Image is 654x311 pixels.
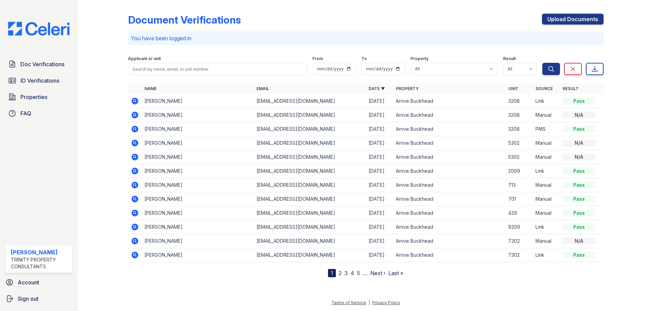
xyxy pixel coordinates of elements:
[366,122,393,136] td: [DATE]
[254,220,366,234] td: [EMAIL_ADDRESS][DOMAIN_NAME]
[254,150,366,164] td: [EMAIL_ADDRESS][DOMAIN_NAME]
[328,269,336,277] div: 1
[533,94,560,108] td: Link
[410,56,429,61] label: Property
[366,150,393,164] td: [DATE]
[18,295,38,303] span: Sign out
[254,248,366,262] td: [EMAIL_ADDRESS][DOMAIN_NAME]
[533,192,560,206] td: Manual
[563,196,595,202] div: Pass
[20,76,59,85] span: ID Verifications
[142,220,254,234] td: [PERSON_NAME]
[505,220,533,234] td: 9209
[142,178,254,192] td: [PERSON_NAME]
[393,108,505,122] td: Arrive Buckhead
[351,270,354,277] a: 4
[505,108,533,122] td: 3208
[505,164,533,178] td: 2009
[331,300,366,305] a: Terms of Service
[363,269,368,277] span: …
[254,94,366,108] td: [EMAIL_ADDRESS][DOMAIN_NAME]
[369,300,370,305] div: |
[142,150,254,164] td: [PERSON_NAME]
[20,93,47,101] span: Properties
[508,86,518,91] a: Unit
[563,168,595,174] div: Pass
[533,206,560,220] td: Manual
[254,234,366,248] td: [EMAIL_ADDRESS][DOMAIN_NAME]
[505,206,533,220] td: 429
[505,136,533,150] td: 5302
[563,238,595,244] div: N/A
[128,14,241,26] div: Document Verifications
[533,248,560,262] td: Link
[142,192,254,206] td: [PERSON_NAME]
[256,86,269,91] a: Email
[128,63,307,75] input: Search by name, email, or unit number
[366,220,393,234] td: [DATE]
[254,136,366,150] td: [EMAIL_ADDRESS][DOMAIN_NAME]
[503,56,516,61] label: Result
[533,108,560,122] td: Manual
[533,136,560,150] td: Manual
[142,234,254,248] td: [PERSON_NAME]
[505,122,533,136] td: 3208
[5,107,72,120] a: FAQ
[563,182,595,188] div: Pass
[563,154,595,160] div: N/A
[563,112,595,118] div: N/A
[563,252,595,258] div: Pass
[144,86,157,91] a: Name
[366,136,393,150] td: [DATE]
[361,56,367,61] label: To
[505,248,533,262] td: 7302
[533,164,560,178] td: Link
[366,192,393,206] td: [DATE]
[142,206,254,220] td: [PERSON_NAME]
[344,270,348,277] a: 3
[3,22,75,36] img: CE_Logo_Blue-a8612792a0a2168367f1c8372b55b34899dd931a85d93a1a3d3e32e68fde9ad4.png
[366,164,393,178] td: [DATE]
[5,57,72,71] a: Doc Verifications
[366,94,393,108] td: [DATE]
[505,192,533,206] td: 701
[393,164,505,178] td: Arrive Buckhead
[533,234,560,248] td: Manual
[142,108,254,122] td: [PERSON_NAME]
[142,136,254,150] td: [PERSON_NAME]
[366,206,393,220] td: [DATE]
[563,98,595,104] div: Pass
[393,206,505,220] td: Arrive Buckhead
[3,292,75,306] button: Sign out
[393,150,505,164] td: Arrive Buckhead
[254,108,366,122] td: [EMAIL_ADDRESS][DOMAIN_NAME]
[128,56,161,61] label: Applicant or unit
[254,122,366,136] td: [EMAIL_ADDRESS][DOMAIN_NAME]
[254,206,366,220] td: [EMAIL_ADDRESS][DOMAIN_NAME]
[393,122,505,136] td: Arrive Buckhead
[312,56,323,61] label: From
[254,192,366,206] td: [EMAIL_ADDRESS][DOMAIN_NAME]
[393,234,505,248] td: Arrive Buckhead
[357,270,360,277] a: 5
[533,178,560,192] td: Manual
[131,34,601,42] p: You have been logged in
[254,178,366,192] td: [EMAIL_ADDRESS][DOMAIN_NAME]
[142,94,254,108] td: [PERSON_NAME]
[393,94,505,108] td: Arrive Buckhead
[20,60,64,68] span: Doc Verifications
[254,164,366,178] td: [EMAIL_ADDRESS][DOMAIN_NAME]
[393,220,505,234] td: Arrive Buckhead
[366,178,393,192] td: [DATE]
[366,248,393,262] td: [DATE]
[533,220,560,234] td: Link
[388,270,403,277] a: Last »
[563,140,595,146] div: N/A
[563,126,595,132] div: Pass
[563,86,579,91] a: Result
[370,270,386,277] a: Next ›
[563,210,595,216] div: Pass
[3,275,75,289] a: Account
[5,90,72,104] a: Properties
[535,86,553,91] a: Source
